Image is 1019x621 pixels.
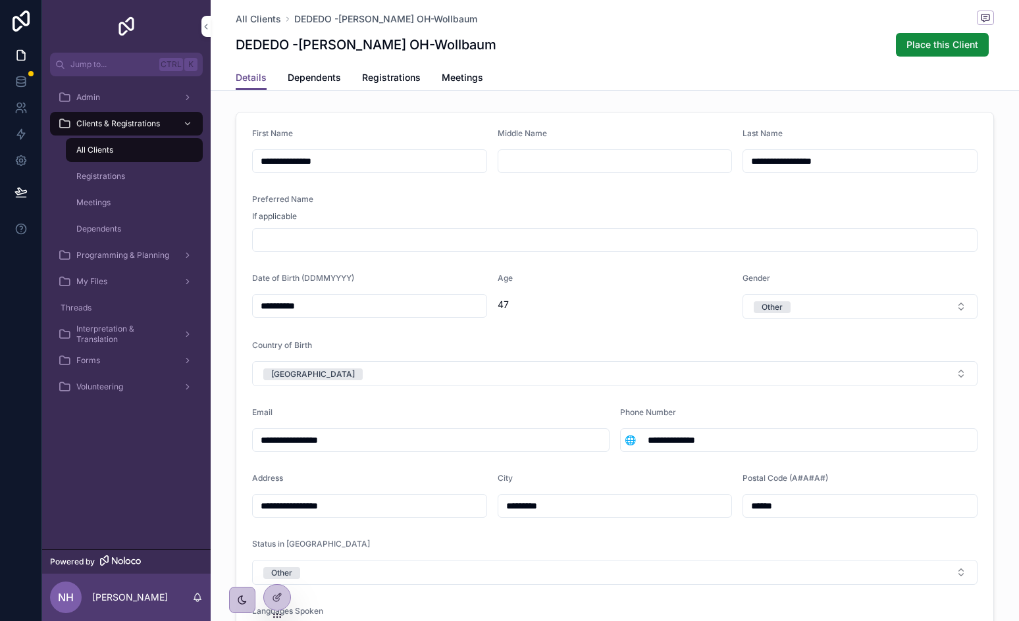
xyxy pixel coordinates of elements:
span: Last Name [743,128,783,138]
span: Volunteering [76,382,123,392]
span: Threads [61,303,91,313]
div: scrollable content [42,76,211,416]
span: Admin [76,92,100,103]
span: Interpretation & Translation [76,324,172,345]
button: Place this Client [896,33,989,57]
span: Ctrl [159,58,183,71]
a: Volunteering [50,375,203,399]
a: Threads [50,296,203,320]
button: Select Button [252,361,978,386]
a: Meetings [66,191,203,214]
span: All Clients [76,145,113,155]
span: Postal Code (A#A#A#) [743,473,828,483]
span: 47 [498,298,733,311]
span: Gender [743,273,770,283]
h1: DEDEDO -[PERSON_NAME] OH-Wollbaum [236,36,496,54]
a: Meetings [442,66,483,92]
button: Select Button [252,560,978,585]
span: Details [236,71,267,84]
span: Programming & Planning [76,250,169,261]
span: NH [58,589,74,605]
a: All Clients [66,138,203,162]
span: Address [252,473,283,483]
span: First Name [252,128,293,138]
span: Place this Client [906,38,978,51]
span: Meetings [442,71,483,84]
a: Interpretation & Translation [50,322,203,346]
span: Preferred Name [252,194,313,204]
a: DEDEDO -[PERSON_NAME] OH-Wollbaum [294,12,477,26]
span: Jump to... [70,59,154,70]
span: Dependents [288,71,341,84]
a: Details [236,66,267,91]
span: Registrations [76,171,125,182]
span: Meetings [76,197,111,208]
span: Registrations [362,71,421,84]
span: Date of Birth (DDMMYYYY) [252,273,354,283]
span: Country of Birth [252,340,312,350]
a: Powered by [42,549,211,574]
a: Admin [50,86,203,109]
img: App logo [116,16,137,37]
span: My Files [76,276,107,287]
span: Status in [GEOGRAPHIC_DATA] [252,539,370,549]
span: K [186,59,196,70]
a: Registrations [66,164,203,188]
div: Other [762,301,783,313]
a: Registrations [362,66,421,92]
button: Select Button [621,428,640,452]
a: Dependents [66,217,203,241]
span: Powered by [50,557,95,567]
a: Forms [50,349,203,372]
span: Email [252,407,273,417]
span: If applicable [252,211,297,222]
p: [PERSON_NAME] [92,591,168,604]
a: Dependents [288,66,341,92]
span: Age [498,273,513,283]
a: All Clients [236,12,281,26]
a: Programming & Planning [50,243,203,267]
div: [GEOGRAPHIC_DATA] [271,368,355,380]
div: Other [271,567,292,579]
button: Jump to...CtrlK [50,53,203,76]
span: Clients & Registrations [76,118,160,129]
span: 🌐 [625,434,636,447]
a: My Files [50,270,203,293]
span: Forms [76,355,100,366]
span: Dependents [76,224,121,234]
span: Middle Name [498,128,547,138]
span: Phone Number [620,407,676,417]
a: Clients & Registrations [50,112,203,136]
span: City [498,473,513,483]
button: Select Button [743,294,978,319]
